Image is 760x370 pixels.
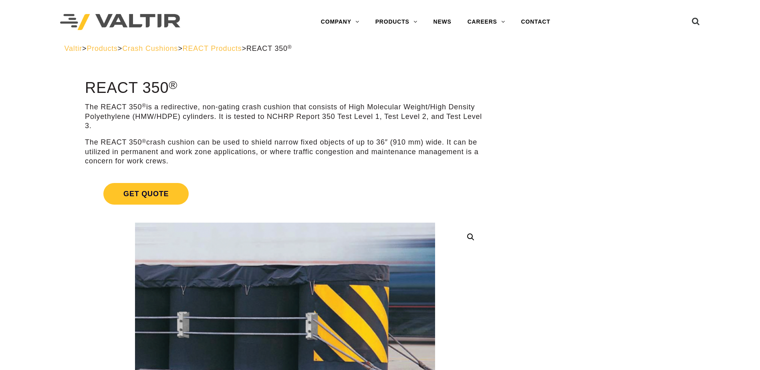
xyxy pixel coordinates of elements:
sup: ® [169,78,177,91]
a: CAREERS [460,14,513,30]
p: The REACT 350 is a redirective, non-gating crash cushion that consists of High Molecular Weight/H... [85,103,485,131]
a: PRODUCTS [367,14,425,30]
h1: REACT 350 [85,80,485,97]
a: Get Quote [85,173,485,214]
img: Valtir [60,14,180,30]
a: NEWS [425,14,460,30]
a: Crash Cushions [122,44,178,52]
a: Valtir [65,44,82,52]
a: Products [87,44,117,52]
span: REACT 350 [246,44,292,52]
a: REACT Products [183,44,242,52]
sup: ® [288,44,292,50]
sup: ® [142,103,146,109]
a: CONTACT [513,14,558,30]
a: COMPANY [313,14,367,30]
div: > > > > [65,44,696,53]
span: Get Quote [103,183,189,205]
p: The REACT 350 crash cushion can be used to shield narrow fixed objects of up to 36″ (910 mm) wide... [85,138,485,166]
sup: ® [142,138,146,144]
